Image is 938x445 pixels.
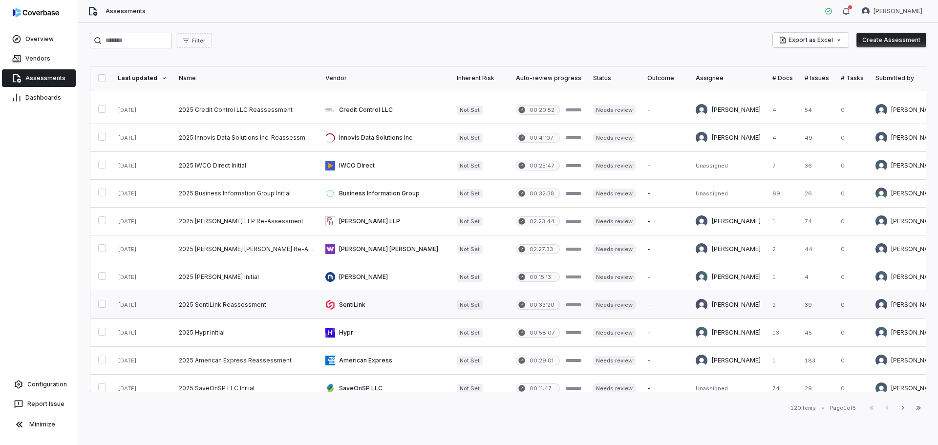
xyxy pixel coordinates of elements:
td: - [641,291,690,319]
img: Bridget Seagraves avatar [696,104,707,116]
a: Overview [2,30,76,48]
img: Bridget Seagraves avatar [875,132,887,144]
div: # Docs [772,74,793,82]
img: Jonathan Lee avatar [875,160,887,171]
img: logo-D7KZi-bG.svg [13,8,59,18]
img: Isaac Mousel avatar [696,243,707,255]
td: - [641,208,690,235]
a: Assessments [2,69,76,87]
div: Assignee [696,74,761,82]
img: Isaac Mousel avatar [875,243,887,255]
img: Jason Boland avatar [875,299,887,311]
img: Madison Hull avatar [696,271,707,283]
td: - [641,375,690,403]
div: Auto-review progress [516,74,581,82]
div: Last updated [118,74,167,82]
span: [PERSON_NAME] [874,7,922,15]
div: Vendor [325,74,445,82]
img: Jason Boland avatar [696,299,707,311]
img: Madison Hull avatar [875,327,887,339]
img: Madison Hull avatar [875,271,887,283]
span: Assessments [106,7,146,15]
button: Create Assessment [856,33,926,47]
div: Outcome [647,74,684,82]
div: Name [179,74,314,82]
td: - [641,319,690,347]
img: Bridget Seagraves avatar [875,104,887,116]
button: Minimize [4,415,74,434]
span: Vendors [25,55,50,63]
span: Overview [25,35,54,43]
div: Page 1 of 5 [830,404,856,412]
div: Status [593,74,636,82]
a: Vendors [2,50,76,67]
img: Bridget Seagraves avatar [875,355,887,366]
span: Assessments [25,74,65,82]
img: Jason Boland avatar [862,7,870,15]
span: Report Issue [27,400,64,408]
img: Jonathan Lee avatar [875,188,887,199]
img: Isaac Mousel avatar [875,215,887,227]
span: Filter [192,37,205,44]
div: # Issues [805,74,829,82]
td: - [641,124,690,152]
button: Jason Boland avatar[PERSON_NAME] [856,4,928,19]
button: Filter [176,33,212,48]
div: 120 items [790,404,816,412]
a: Dashboards [2,89,76,106]
span: Dashboards [25,94,61,102]
td: - [641,96,690,124]
span: Configuration [27,381,67,388]
img: Bridget Seagraves avatar [696,355,707,366]
div: # Tasks [841,74,864,82]
div: • [822,404,824,411]
td: - [641,263,690,291]
span: Minimize [29,421,55,428]
img: Jonathan Lee avatar [875,382,887,394]
img: Isaac Mousel avatar [696,215,707,227]
td: - [641,180,690,208]
button: Export as Excel [773,33,849,47]
a: Configuration [4,376,74,393]
img: Madison Hull avatar [696,327,707,339]
img: Bridget Seagraves avatar [696,132,707,144]
td: - [641,235,690,263]
td: - [641,347,690,375]
div: Inherent Risk [457,74,504,82]
td: - [641,152,690,180]
button: Report Issue [4,395,74,413]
